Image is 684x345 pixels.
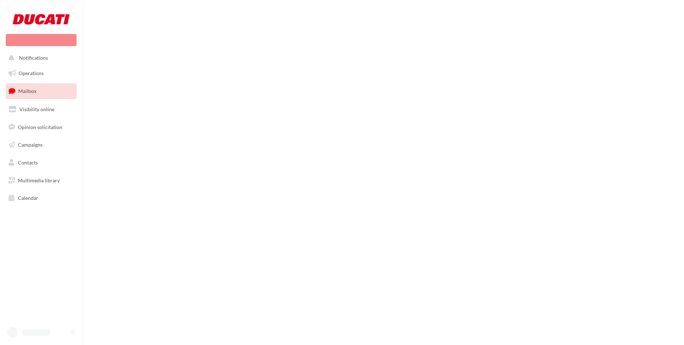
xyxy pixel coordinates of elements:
span: Contacts [18,159,38,166]
span: Notifications [19,55,48,61]
span: Opinion solicitation [18,124,62,130]
a: Opinion solicitation [4,120,78,135]
a: Campaigns [4,137,78,152]
span: Calendar [18,195,38,201]
a: Mailbox [4,83,78,99]
span: Mailbox [18,88,36,94]
span: Operations [19,70,44,76]
a: Calendar [4,191,78,206]
span: Multimedia library [18,177,60,183]
a: Multimedia library [4,173,78,188]
a: Operations [4,66,78,81]
span: Campaigns [18,142,43,148]
a: Visibility online [4,102,78,117]
a: Contacts [4,155,78,170]
span: Visibility online [19,106,54,112]
div: New campaign [6,34,77,46]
